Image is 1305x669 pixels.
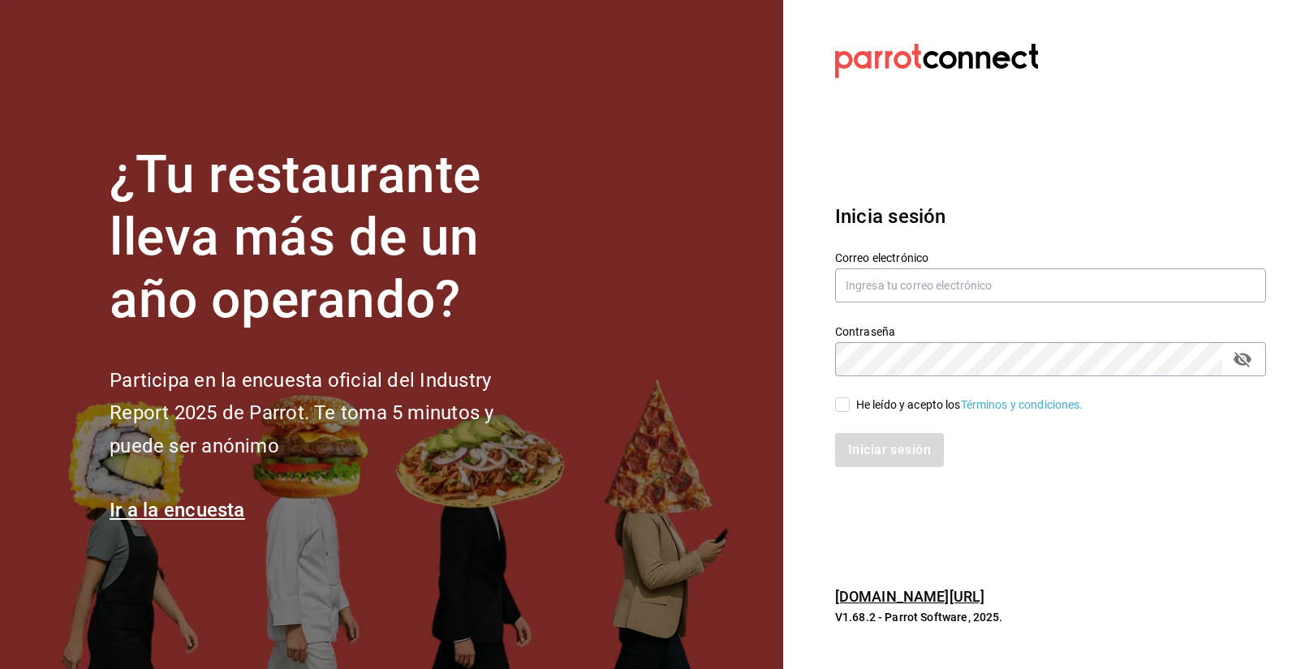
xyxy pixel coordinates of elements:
label: Correo electrónico [835,252,1266,264]
a: [DOMAIN_NAME][URL] [835,588,984,605]
a: Términos y condiciones. [961,398,1083,411]
h3: Inicia sesión [835,202,1266,231]
label: Contraseña [835,326,1266,337]
div: He leído y acepto los [856,397,1083,414]
a: Ir a la encuesta [110,499,245,521]
h2: Participa en la encuesta oficial del Industry Report 2025 de Parrot. Te toma 5 minutos y puede se... [110,364,548,463]
p: V1.68.2 - Parrot Software, 2025. [835,609,1266,625]
button: passwordField [1229,345,1256,373]
h1: ¿Tu restaurante lleva más de un año operando? [110,144,548,331]
input: Ingresa tu correo electrónico [835,268,1266,302]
